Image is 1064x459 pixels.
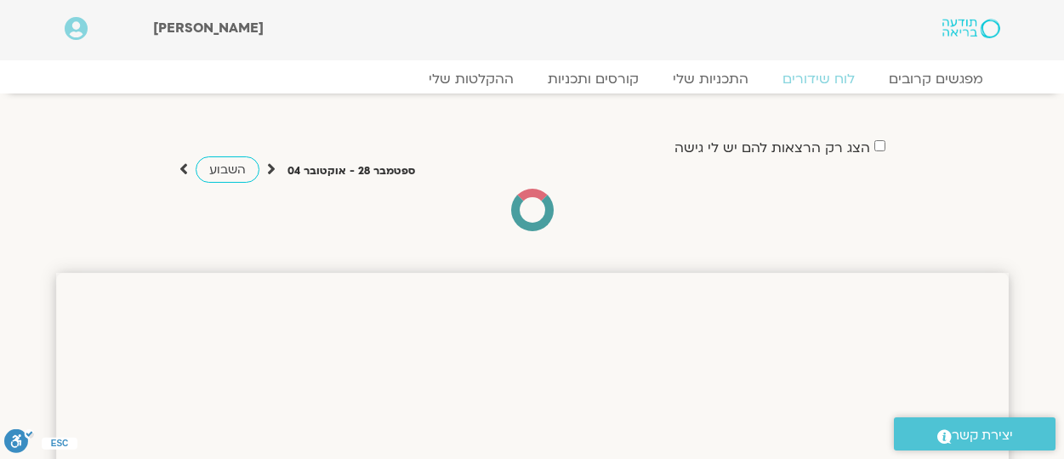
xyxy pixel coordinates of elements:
[952,424,1013,447] span: יצירת קשר
[531,71,656,88] a: קורסים ותכניות
[656,71,765,88] a: התכניות שלי
[196,156,259,183] a: השבוע
[287,162,415,180] p: ספטמבר 28 - אוקטובר 04
[65,71,1000,88] nav: Menu
[894,417,1055,450] a: יצירת קשר
[674,140,870,156] label: הצג רק הרצאות להם יש לי גישה
[872,71,1000,88] a: מפגשים קרובים
[412,71,531,88] a: ההקלטות שלי
[153,19,264,37] span: [PERSON_NAME]
[209,161,246,178] span: השבוע
[765,71,872,88] a: לוח שידורים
